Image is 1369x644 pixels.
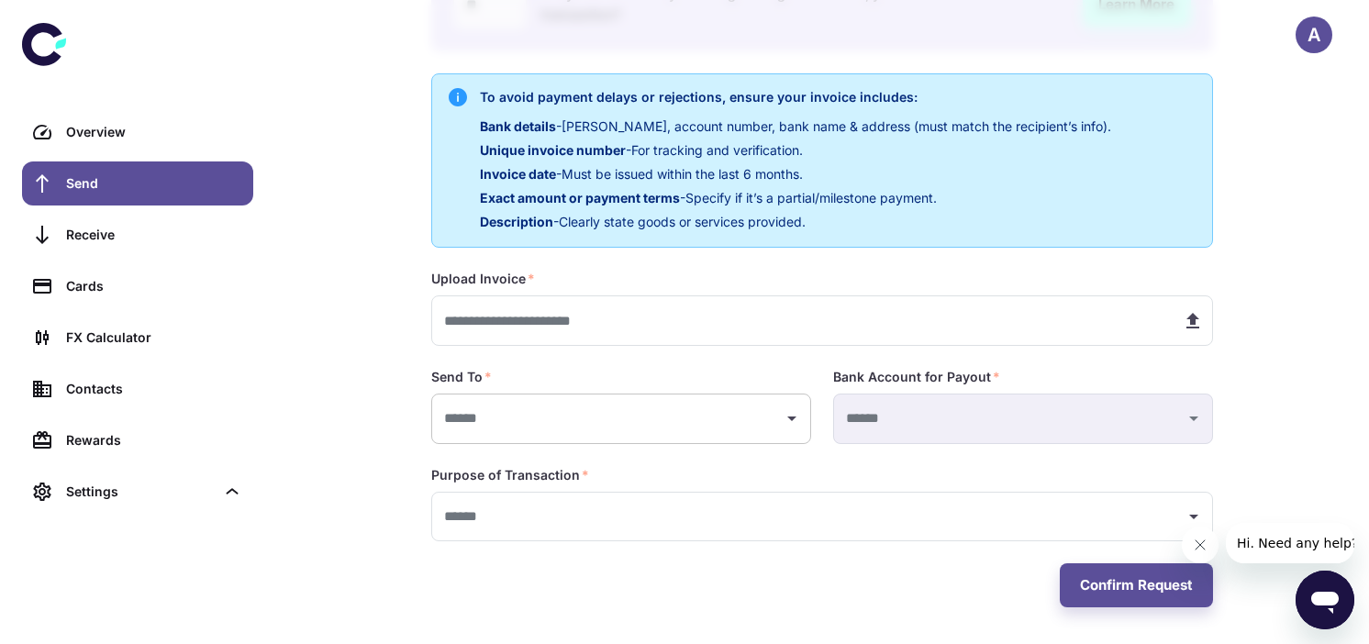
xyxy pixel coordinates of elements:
[1182,527,1219,563] iframe: Close message
[66,430,242,450] div: Rewards
[480,140,1111,161] p: - For tracking and verification.
[22,213,253,257] a: Receive
[22,161,253,205] a: Send
[22,418,253,462] a: Rewards
[480,166,556,182] span: Invoice date
[431,270,535,288] label: Upload Invoice
[22,264,253,308] a: Cards
[66,482,215,502] div: Settings
[66,379,242,399] div: Contacts
[480,118,556,134] span: Bank details
[1060,563,1213,607] button: Confirm Request
[66,122,242,142] div: Overview
[66,276,242,296] div: Cards
[480,142,626,158] span: Unique invoice number
[22,367,253,411] a: Contacts
[22,316,253,360] a: FX Calculator
[779,405,805,431] button: Open
[11,13,132,28] span: Hi. Need any help?
[22,470,253,514] div: Settings
[1181,504,1207,529] button: Open
[480,212,1111,232] p: - Clearly state goods or services provided.
[480,188,1111,208] p: - Specify if it’s a partial/milestone payment.
[480,117,1111,137] p: - [PERSON_NAME], account number, bank name & address (must match the recipient’s info).
[1296,17,1332,53] button: A
[1296,571,1354,629] iframe: Button to launch messaging window
[480,87,1111,107] h6: To avoid payment delays or rejections, ensure your invoice includes:
[480,190,680,205] span: Exact amount or payment terms
[431,368,492,386] label: Send To
[66,225,242,245] div: Receive
[431,466,589,484] label: Purpose of Transaction
[1226,523,1354,563] iframe: Message from company
[22,110,253,154] a: Overview
[480,214,553,229] span: Description
[480,164,1111,184] p: - Must be issued within the last 6 months.
[833,368,1000,386] label: Bank Account for Payout
[66,173,242,194] div: Send
[66,328,242,348] div: FX Calculator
